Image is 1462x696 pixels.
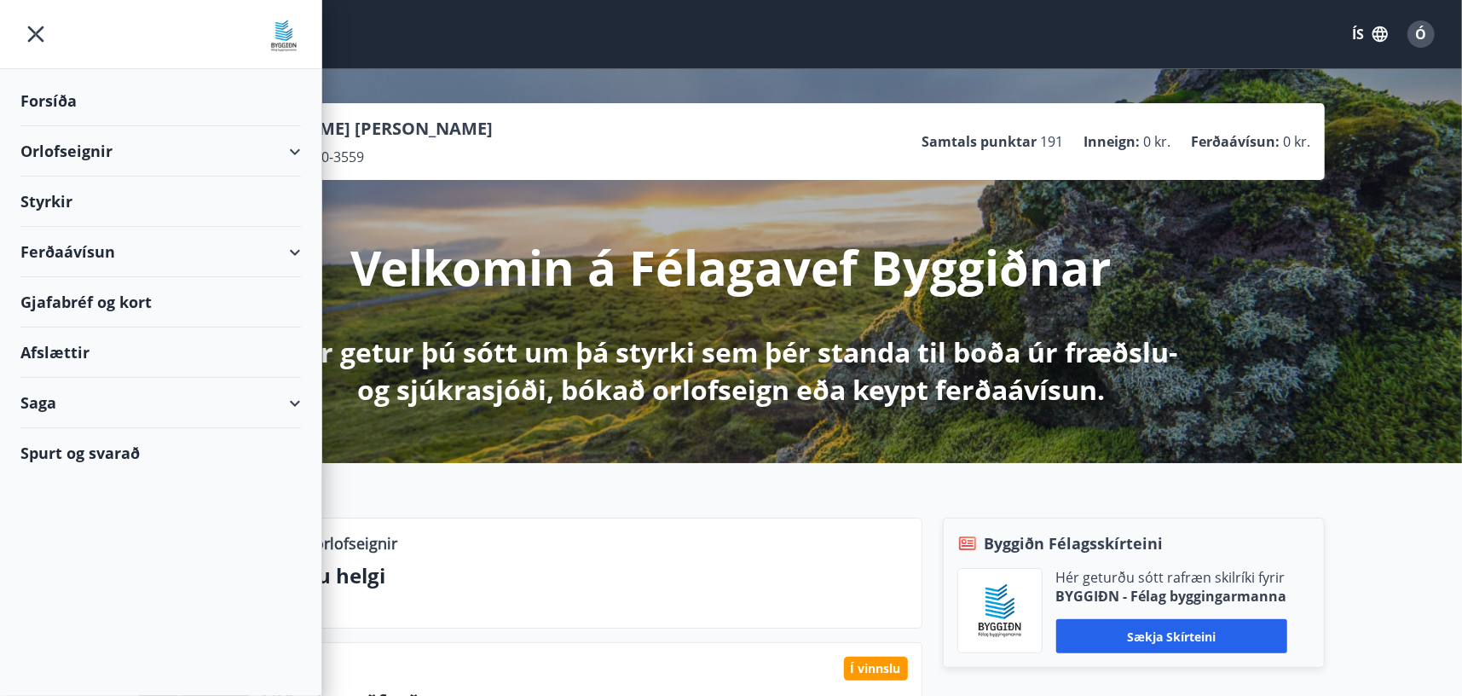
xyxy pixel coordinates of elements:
[20,378,301,428] div: Saga
[281,333,1182,409] p: Hér getur þú sótt um þá styrki sem þér standa til boða úr fræðslu- og sjúkrasjóði, bókað orlofsei...
[267,19,301,53] img: union_logo
[844,657,908,681] div: Í vinnslu
[20,19,51,49] button: menu
[1416,25,1427,43] span: Ó
[971,582,1029,640] img: BKlGVmlTW1Qrz68WFGMFQUcXHWdQd7yePWMkvn3i.png
[1192,132,1280,151] p: Ferðaávísun :
[20,328,301,378] div: Afslættir
[1084,132,1141,151] p: Inneign :
[1056,587,1287,606] p: BYGGIÐN - Félag byggingarmanna
[922,132,1037,151] p: Samtals punktar
[1343,19,1397,49] button: ÍS
[213,117,494,141] p: [PERSON_NAME] [PERSON_NAME]
[20,177,301,227] div: Styrkir
[1144,132,1171,151] span: 0 kr.
[263,532,398,554] p: Lausar orlofseignir
[985,532,1164,554] span: Byggiðn Félagsskírteini
[20,126,301,177] div: Orlofseignir
[284,148,365,166] span: 280480-3559
[20,76,301,126] div: Forsíða
[1056,619,1287,653] button: Sækja skírteini
[1041,132,1064,151] span: 191
[20,227,301,277] div: Ferðaávísun
[20,277,301,328] div: Gjafabréf og kort
[1284,132,1311,151] span: 0 kr.
[20,428,301,478] div: Spurt og svarað
[263,561,908,590] p: Næstu helgi
[1401,14,1442,55] button: Ó
[351,235,1112,299] p: Velkomin á Félagavef Byggiðnar
[1056,568,1287,587] p: Hér geturðu sótt rafræn skilríki fyrir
